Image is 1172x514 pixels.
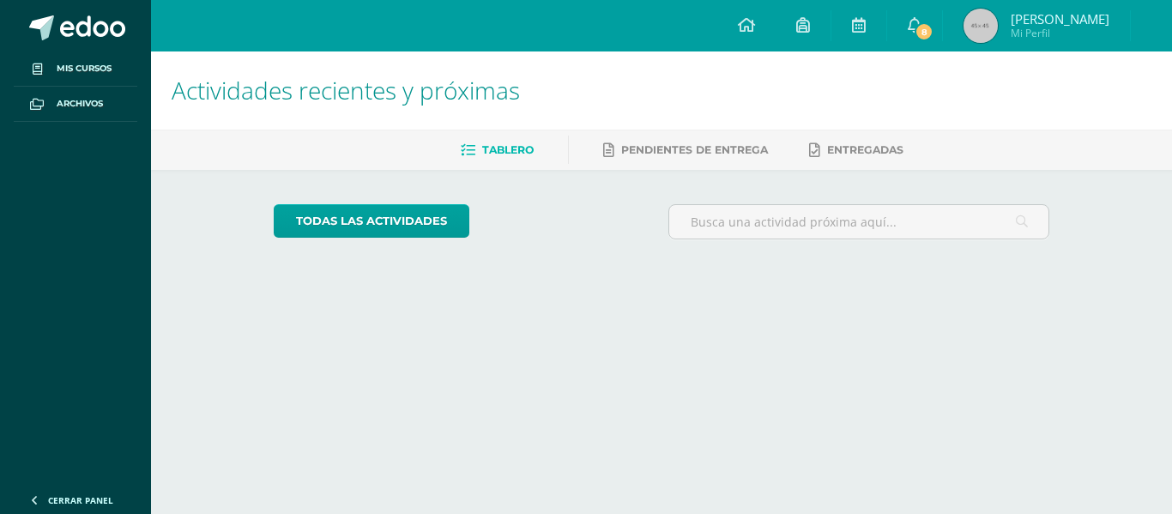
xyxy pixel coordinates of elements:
[621,143,768,156] span: Pendientes de entrega
[274,204,469,238] a: todas las Actividades
[461,136,534,164] a: Tablero
[603,136,768,164] a: Pendientes de entrega
[482,143,534,156] span: Tablero
[1011,26,1109,40] span: Mi Perfil
[14,51,137,87] a: Mis cursos
[48,494,113,506] span: Cerrar panel
[915,22,933,41] span: 8
[1011,10,1109,27] span: [PERSON_NAME]
[14,87,137,122] a: Archivos
[809,136,903,164] a: Entregadas
[172,74,520,106] span: Actividades recientes y próximas
[57,62,112,76] span: Mis cursos
[669,205,1049,239] input: Busca una actividad próxima aquí...
[827,143,903,156] span: Entregadas
[57,97,103,111] span: Archivos
[964,9,998,43] img: 45x45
